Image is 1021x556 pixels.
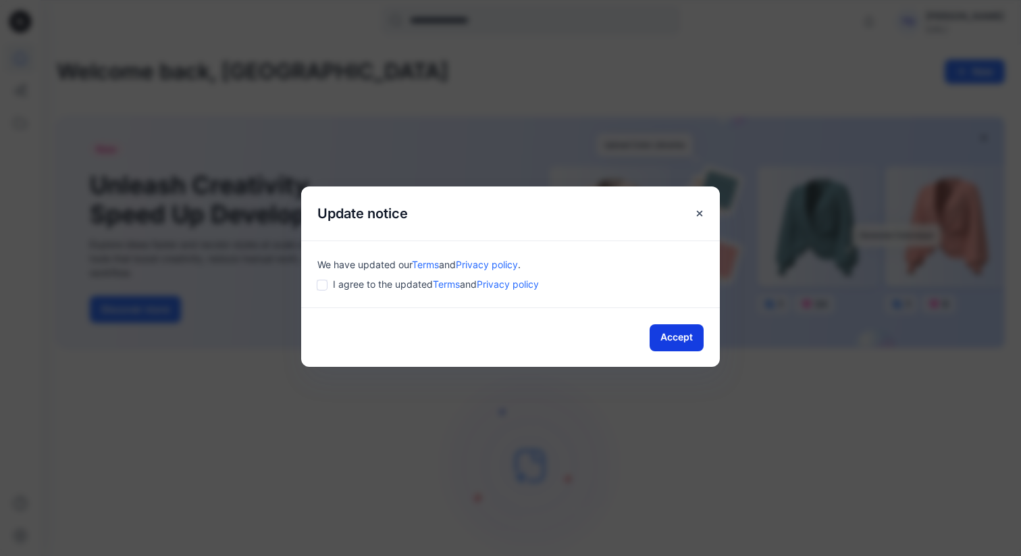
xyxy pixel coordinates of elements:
[317,257,704,272] div: We have updated our .
[301,186,424,241] h5: Update notice
[433,278,460,290] a: Terms
[687,201,712,226] button: Close
[650,324,704,351] button: Accept
[439,259,456,270] span: and
[412,259,439,270] a: Terms
[333,277,539,291] span: I agree to the updated
[477,278,539,290] a: Privacy policy
[460,278,477,290] span: and
[456,259,518,270] a: Privacy policy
